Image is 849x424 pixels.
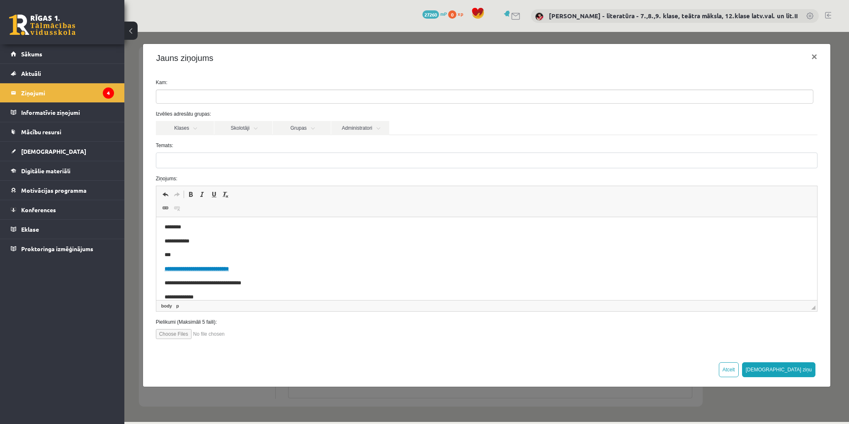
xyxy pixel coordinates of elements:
a: Noņemt stilus [95,157,107,168]
span: xp [458,10,463,17]
span: Proktoringa izmēģinājums [21,245,93,252]
a: Pasvītrojums (vadīšanas taustiņš+U) [84,157,95,168]
label: Kam: [25,47,700,54]
a: Proktoringa izmēģinājums [11,239,114,258]
span: Sākums [21,50,42,58]
a: Grupas [148,89,206,103]
a: 0 xp [448,10,467,17]
a: Slīpraksts (vadīšanas taustiņš+I) [72,157,84,168]
button: × [680,13,699,36]
a: Rīgas 1. Tālmācības vidusskola [9,15,75,35]
button: Atcelt [594,330,614,345]
img: Sandra Saulīte - literatūra - 7.,8.,9. klase, teātra māksla, 12.klase latv.val. un lit.II [535,12,543,21]
label: Temats: [25,110,700,117]
span: Konferences [21,206,56,213]
a: Mācību resursi [11,122,114,141]
legend: Informatīvie ziņojumi [21,103,114,122]
span: mP [440,10,447,17]
a: Ziņojumi4 [11,83,114,102]
a: 27260 mP [422,10,447,17]
label: Izvēlies adresātu grupas: [25,78,700,86]
a: Administratori [207,89,265,103]
span: Digitālie materiāli [21,167,70,174]
iframe: Bagātinātā teksta redaktors, wiswyg-editor-47433930712420-1760368179-76 [32,185,693,268]
a: Aktuāli [11,64,114,83]
a: body elements [35,270,49,278]
body: Bagātinātā teksta redaktors, wiswyg-editor-47433930712420-1760368179-76 [8,6,653,84]
a: Atkārtot (vadīšanas taustiņš+Y) [47,157,58,168]
a: p elements [50,270,56,278]
label: Ziņojums: [25,143,700,150]
a: Skolotāji [90,89,148,103]
a: Sākums [11,44,114,63]
span: Eklase [21,225,39,233]
button: [DEMOGRAPHIC_DATA] ziņu [618,330,691,345]
legend: Ziņojumi [21,83,114,102]
span: Motivācijas programma [21,187,87,194]
span: 0 [448,10,456,19]
a: Informatīvie ziņojumi [11,103,114,122]
a: Atsaistīt [47,171,58,182]
h4: Jauns ziņojums [32,20,89,32]
span: Mērogot [687,274,691,278]
a: Treknraksts (vadīšanas taustiņš+B) [61,157,72,168]
a: Konferences [11,200,114,219]
label: Pielikumi (Maksimāli 5 faili): [25,286,700,294]
span: 27260 [422,10,439,19]
a: [DEMOGRAPHIC_DATA] [11,142,114,161]
a: [PERSON_NAME] - literatūra - 7.,8.,9. klase, teātra māksla, 12.klase latv.val. un lit.II [549,12,798,20]
a: Eklase [11,220,114,239]
span: Aktuāli [21,70,41,77]
a: Klases [32,89,90,103]
a: Atcelt (vadīšanas taustiņš+Z) [35,157,47,168]
a: Digitālie materiāli [11,161,114,180]
a: Motivācijas programma [11,181,114,200]
span: Mācību resursi [21,128,61,136]
span: [DEMOGRAPHIC_DATA] [21,148,86,155]
i: 4 [103,87,114,99]
a: Saite (vadīšanas taustiņš+K) [35,171,47,182]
